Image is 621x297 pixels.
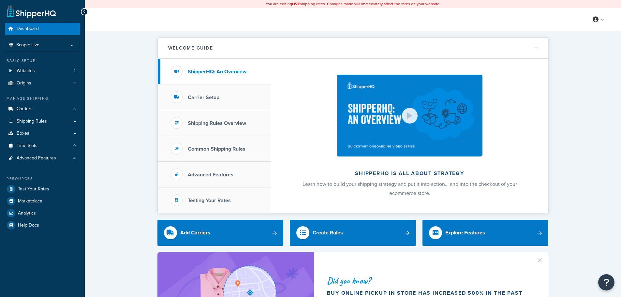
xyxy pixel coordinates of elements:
a: Boxes [5,127,80,140]
a: Test Your Rates [5,183,80,195]
h3: Advanced Features [188,172,233,178]
span: 2 [73,68,76,74]
li: Advanced Features [5,152,80,164]
span: Marketplace [18,199,42,204]
li: Websites [5,65,80,77]
span: Advanced Features [17,156,56,161]
span: Test Your Rates [18,186,49,192]
span: Analytics [18,211,36,216]
a: Origins1 [5,77,80,89]
li: Carriers [5,103,80,115]
button: Open Resource Center [598,274,614,290]
a: Carriers6 [5,103,80,115]
h3: Testing Your Rates [188,198,231,203]
a: Shipping Rules [5,115,80,127]
li: Origins [5,77,80,89]
span: Time Slots [17,143,37,149]
a: Time Slots0 [5,140,80,152]
span: 0 [73,143,76,149]
span: 6 [73,106,76,112]
img: ShipperHQ is all about strategy [337,75,482,156]
a: Add Carriers [157,220,284,246]
span: 1 [74,81,76,86]
h3: Shipping Rules Overview [188,120,246,126]
a: Help Docs [5,219,80,231]
h3: Common Shipping Rules [188,146,245,152]
a: Websites2 [5,65,80,77]
span: Websites [17,68,35,74]
h2: ShipperHQ is all about strategy [288,171,531,176]
a: Marketplace [5,195,80,207]
a: Advanced Features4 [5,152,80,164]
a: Analytics [5,207,80,219]
span: Carriers [17,106,33,112]
div: Did you know? [327,276,533,285]
li: Time Slots [5,140,80,152]
a: Dashboard [5,23,80,35]
button: Welcome Guide [158,38,548,59]
h3: Carrier Setup [188,95,219,100]
div: Manage Shipping [5,96,80,101]
span: Origins [17,81,31,86]
span: Dashboard [17,26,39,32]
span: Shipping Rules [17,119,47,124]
div: Basic Setup [5,58,80,64]
b: LIVE [292,1,300,7]
a: Create Rules [290,220,416,246]
div: Create Rules [313,228,343,237]
span: Boxes [17,131,29,136]
div: Add Carriers [180,228,210,237]
span: Learn how to build your shipping strategy and put it into action… and into the checkout of your e... [303,180,517,197]
a: Explore Features [422,220,549,246]
h2: Welcome Guide [168,46,213,51]
span: Scope: Live [16,42,39,48]
h3: ShipperHQ: An Overview [188,69,246,75]
div: Explore Features [445,228,485,237]
div: Resources [5,176,80,182]
span: 4 [73,156,76,161]
span: Help Docs [18,223,39,228]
